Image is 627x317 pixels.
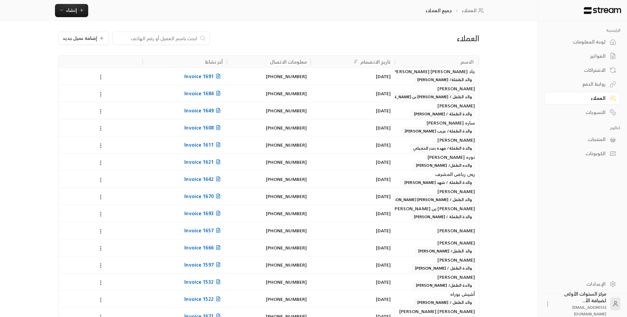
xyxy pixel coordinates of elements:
div: العملاء [343,33,479,43]
div: [PERSON_NAME] [399,188,475,195]
span: Invoice 1691 [184,72,222,80]
span: Invoice 1670 [184,192,222,200]
div: [PHONE_NUMBER] [231,205,307,222]
div: الفواتير [553,53,606,59]
span: والدة الطفل / [PERSON_NAME] [412,264,475,272]
div: [DATE] [315,119,391,136]
div: ربى رياض المشرف [399,171,475,178]
div: [DATE] [315,274,391,290]
nav: breadcrumb [426,7,486,14]
div: أشيش بوراه [399,291,475,298]
div: [PHONE_NUMBER] [231,222,307,239]
span: Invoice 1684 [184,89,222,98]
a: العملاء [462,7,486,14]
span: Invoice 1649 [184,106,222,115]
div: آخر نشاط [205,58,223,66]
p: كتالوج [544,125,620,130]
div: [PERSON_NAME] [PERSON_NAME] [399,308,475,315]
div: تاريخ الانضمام [360,58,391,66]
div: [PHONE_NUMBER] [231,256,307,273]
button: إضافة عميل جديد [58,32,109,45]
span: Invoice 1532 [184,278,222,286]
a: لوحة المعلومات [544,36,620,48]
div: [PHONE_NUMBER] [231,119,307,136]
a: التسويات [544,106,620,119]
div: [PERSON_NAME] بن [PERSON_NAME] [399,205,475,212]
span: Invoice 1657 [184,226,222,235]
span: Invoice 1597 [184,261,222,269]
a: الفواتير [544,50,620,63]
div: [DATE] [315,205,391,222]
div: نوره [PERSON_NAME] [399,154,475,161]
p: الرئيسية [544,28,620,33]
span: والدة الطفل/ [PERSON_NAME] [413,281,475,289]
div: التسويات [553,109,606,116]
span: والد الطفل / [PERSON_NAME] [414,299,475,306]
div: الكوبونات [553,150,606,157]
div: العملاء [553,95,606,101]
span: والدة الطفلة / [PERSON_NAME] [411,213,475,221]
a: المنتجات [544,133,620,146]
div: [DATE] [315,154,391,170]
div: [DATE] [315,102,391,119]
span: إضافة عميل جديد [63,36,97,41]
div: [PHONE_NUMBER] [231,239,307,256]
div: [DATE] [315,85,391,102]
div: [PHONE_NUMBER] [231,291,307,307]
div: [DATE] [315,188,391,205]
span: والده الطفل/ [PERSON_NAME] [413,161,475,169]
a: العملاء [544,92,620,105]
input: ابحث باسم العميل أو رقم الهاتف [117,35,197,42]
div: [DATE] [315,291,391,307]
div: [PHONE_NUMBER] [231,154,307,170]
div: [PERSON_NAME] [399,85,475,92]
span: والد الطفل / [PERSON_NAME] [PERSON_NAME] [382,196,475,204]
button: Sort [352,58,360,66]
span: Invoice 1611 [184,141,222,149]
div: [PERSON_NAME] [399,274,475,281]
span: والد الطفل / [PERSON_NAME] بن [PERSON_NAME] [377,93,475,101]
div: [PHONE_NUMBER] [231,102,307,119]
span: والد الطفل/ [PERSON_NAME] [415,247,475,255]
div: [DATE] [315,256,391,273]
div: روابط الدفع [553,81,606,87]
a: الكوبونات [544,147,620,160]
span: والدة الطفلة/ عريب [PERSON_NAME] [402,127,475,135]
img: Logo [583,7,622,14]
span: والدة الطفلة / شهد [PERSON_NAME] [402,179,475,187]
div: [PHONE_NUMBER] [231,85,307,102]
span: Invoice 1642 [184,175,222,183]
div: [PERSON_NAME] [399,102,475,109]
a: روابط الدفع [544,78,620,91]
a: الاشتراكات [544,64,620,76]
div: [PHONE_NUMBER] [231,68,307,85]
div: الإعدادات [553,281,606,287]
span: Invoice 1522 [184,295,222,303]
div: [PERSON_NAME] [399,136,475,144]
div: [DATE] [315,68,391,85]
div: [DATE] [315,136,391,153]
a: الإعدادات [544,277,620,290]
div: [PHONE_NUMBER] [231,188,307,205]
div: الاشتراكات [553,67,606,73]
div: [PERSON_NAME] [399,222,475,239]
span: Invoice 1666 [184,244,222,252]
div: [PERSON_NAME] [399,239,475,246]
div: [DATE] [315,222,391,239]
div: [PHONE_NUMBER] [231,171,307,187]
span: Invoice 1608 [184,124,222,132]
button: إنشاء [55,4,88,17]
div: جاد [PERSON_NAME] [PERSON_NAME] [399,68,475,75]
div: [PHONE_NUMBER] [231,136,307,153]
div: [DATE] [315,239,391,256]
span: والد الطفلة/ [PERSON_NAME] [414,76,475,84]
div: مركز السنوات الأولى لضيافة الأ... [555,291,606,317]
div: [PHONE_NUMBER] [231,274,307,290]
div: لوحة المعلومات [553,39,606,45]
span: إنشاء [66,6,77,14]
p: جميع العملاء [426,7,452,14]
div: الاسم [460,58,474,66]
span: والدة الطفلة/ فهدة بندر الحقيلي [410,144,475,152]
span: والدة الطفلة / [PERSON_NAME] [411,110,475,118]
div: [DATE] [315,171,391,187]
